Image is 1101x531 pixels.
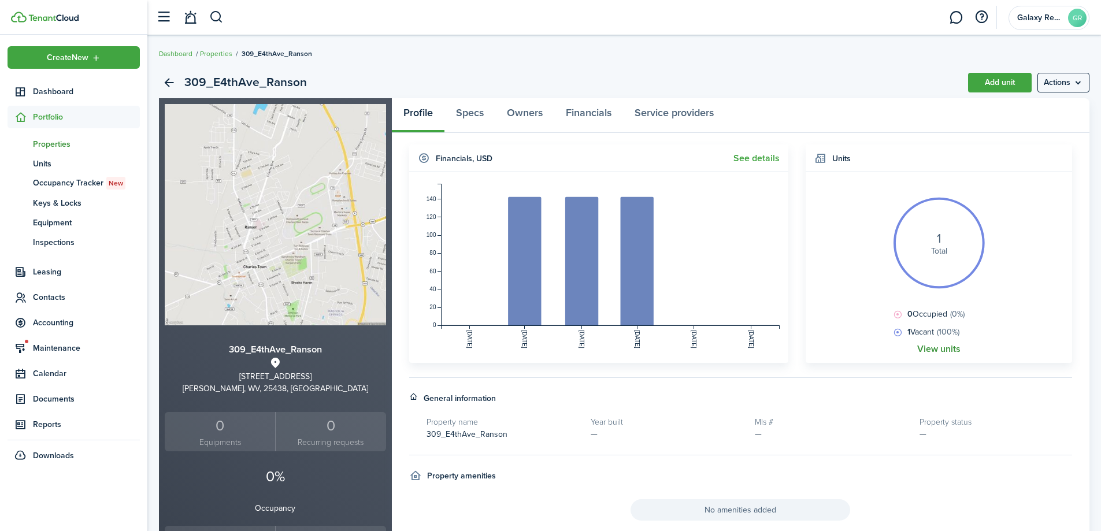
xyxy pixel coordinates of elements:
span: Occupied [904,308,965,320]
h3: 309_E4thAve_Ranson [165,343,386,357]
span: — [591,428,598,440]
h5: Property name [427,416,579,428]
span: — [920,428,926,440]
small: Equipments [168,436,272,448]
small: Recurring requests [279,436,383,448]
tspan: 60 [429,268,436,274]
span: Vacant [904,326,959,338]
span: Properties [33,138,140,150]
span: Portfolio [33,111,140,123]
div: 0 [279,415,383,437]
b: 0 [907,308,913,320]
span: Documents [33,393,140,405]
img: TenantCloud [11,12,27,23]
a: Properties [200,49,232,59]
span: No amenities added [631,499,850,521]
menu-btn: Actions [1037,73,1089,92]
a: Inspections [8,232,140,252]
span: Inspections [33,236,140,248]
button: Open sidebar [153,6,175,28]
span: 309_E4thAve_Ranson [242,49,312,59]
span: Keys & Locks [33,197,140,209]
span: 309_E4thAve_Ranson [427,428,507,440]
span: Maintenance [33,342,140,354]
h5: Year built [591,416,743,428]
tspan: [DATE] [466,331,472,349]
span: Equipment [33,217,140,229]
span: (0%) [950,308,965,320]
button: Open resource center [972,8,991,27]
a: Specs [444,98,495,133]
h4: General information [424,392,496,404]
a: Service providers [623,98,725,133]
span: Calendar [33,367,140,380]
a: Dashboard [159,49,192,59]
div: [PERSON_NAME], WV, 25438, [GEOGRAPHIC_DATA] [165,383,386,395]
h2: 309_E4thAve_Ranson [184,73,307,92]
a: Keys & Locks [8,193,140,213]
a: Back [159,73,179,92]
a: Messaging [945,3,967,32]
a: 0 Recurring requests [275,412,385,452]
p: Occupancy [165,502,386,514]
a: Dashboard [8,80,140,103]
span: Dashboard [33,86,140,98]
span: Contacts [33,291,140,303]
h4: Financials , USD [436,153,492,165]
span: Total [931,245,947,257]
a: Occupancy TrackerNew [8,173,140,193]
span: Create New [47,54,88,62]
a: 0Equipments [165,412,275,452]
a: View units [917,344,961,354]
button: Search [209,8,224,27]
a: Reports [8,413,140,436]
button: Open menu [8,46,140,69]
h5: Property status [920,416,1072,428]
a: Properties [8,134,140,154]
i: 1 [937,232,941,245]
b: 1 [907,326,910,338]
a: Owners [495,98,554,133]
span: New [109,178,123,188]
tspan: 140 [426,196,436,202]
tspan: [DATE] [634,331,640,349]
span: (100%) [937,326,959,338]
tspan: [DATE] [691,331,698,349]
a: Notifications [179,3,201,32]
tspan: [DATE] [521,331,528,349]
p: 0% [165,466,386,488]
tspan: 20 [429,304,436,310]
span: Accounting [33,317,140,329]
tspan: [DATE] [579,331,585,349]
span: Downloads [33,450,74,462]
tspan: 80 [429,250,436,257]
span: Leasing [33,266,140,278]
img: TenantCloud [28,14,79,21]
avatar-text: GR [1068,9,1087,27]
a: Equipment [8,213,140,232]
tspan: 0 [432,322,436,329]
span: Occupancy Tracker [33,177,140,190]
h4: Property amenities [427,470,496,482]
span: Reports [33,418,140,430]
h4: Units [832,153,851,165]
div: [STREET_ADDRESS] [165,370,386,383]
img: Property avatar [165,104,386,325]
div: 0 [168,415,272,437]
a: Add unit [968,73,1032,92]
tspan: 120 [426,214,436,220]
span: Units [33,158,140,170]
span: Galaxy Rentals LLC [1017,14,1063,22]
a: Financials [554,98,623,133]
a: Units [8,154,140,173]
a: See details [733,153,780,164]
tspan: 40 [429,286,436,292]
tspan: [DATE] [748,331,754,349]
h5: Mls # [755,416,907,428]
tspan: 100 [426,232,436,238]
button: Open menu [1037,73,1089,92]
span: — [755,428,762,440]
